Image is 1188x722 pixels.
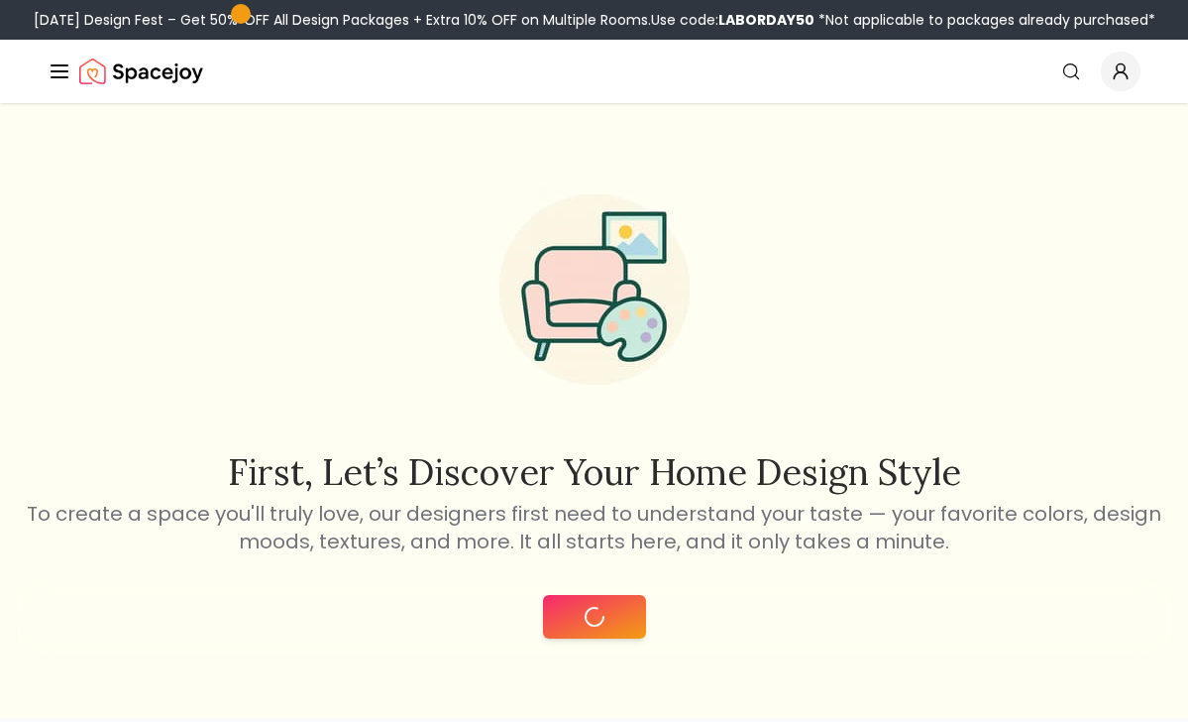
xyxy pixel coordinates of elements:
[34,10,1155,30] div: [DATE] Design Fest – Get 50% OFF All Design Packages + Extra 10% OFF on Multiple Rooms.
[718,10,814,30] b: LABORDAY50
[48,40,1140,103] nav: Global
[24,452,1165,492] h2: First, let’s discover your home design style
[24,500,1165,555] p: To create a space you'll truly love, our designers first need to understand your taste — your fav...
[814,10,1155,30] span: *Not applicable to packages already purchased*
[79,52,203,91] img: Spacejoy Logo
[651,10,814,30] span: Use code:
[79,52,203,91] a: Spacejoy
[468,163,721,417] img: Start Style Quiz Illustration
